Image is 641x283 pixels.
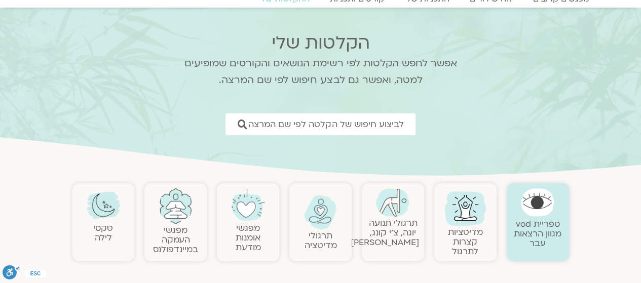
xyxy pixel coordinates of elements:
a: טקסילילה [93,222,113,244]
a: תרגולימדיטציה [305,230,337,251]
a: מפגשיהעמקה במיינדפולנס [153,224,198,255]
p: אפשר לחפש הקלטות לפי רשימת הנושאים והקורסים שמופיעים למטה, ואפשר גם לבצע חיפוש לפי שם המרצה. [171,55,470,89]
h2: הקלטות שלי [171,33,470,53]
a: ספריית vodמגוון הרצאות עבר [514,218,561,249]
a: תרגולי תנועהיוגה, צ׳י קונג, [PERSON_NAME] [351,217,419,248]
a: מדיטציות קצרות לתרגול [448,226,483,257]
a: לביצוע חיפוש של הקלטה לפי שם המרצה [225,113,416,135]
a: מפגשיאומנות מודעת [236,222,261,253]
span: לביצוע חיפוש של הקלטה לפי שם המרצה [248,119,403,129]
